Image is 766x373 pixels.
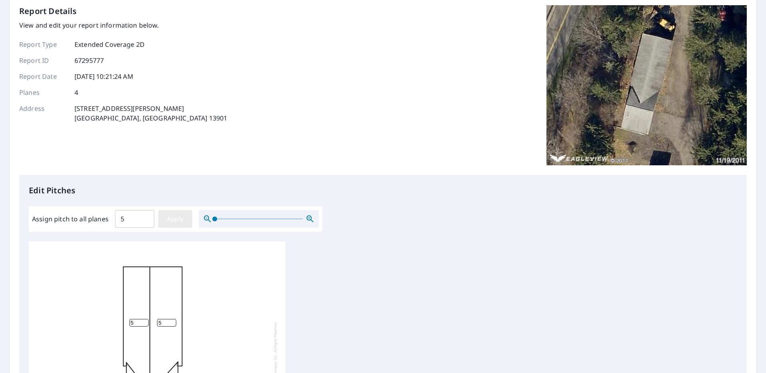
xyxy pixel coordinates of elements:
[546,5,747,165] img: Top image
[165,214,186,224] span: Apply
[75,40,145,49] p: Extended Coverage 2D
[32,214,109,224] label: Assign pitch to all planes
[115,208,154,230] input: 00.0
[75,72,133,81] p: [DATE] 10:21:24 AM
[19,104,67,123] p: Address
[19,88,67,97] p: Planes
[29,184,737,197] p: Edit Pitches
[19,56,67,65] p: Report ID
[75,88,78,97] p: 4
[158,210,192,228] button: Apply
[75,104,227,123] p: [STREET_ADDRESS][PERSON_NAME] [GEOGRAPHIC_DATA], [GEOGRAPHIC_DATA] 13901
[19,40,67,49] p: Report Type
[19,72,67,81] p: Report Date
[75,56,104,65] p: 67295777
[19,5,77,17] p: Report Details
[19,20,227,30] p: View and edit your report information below.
